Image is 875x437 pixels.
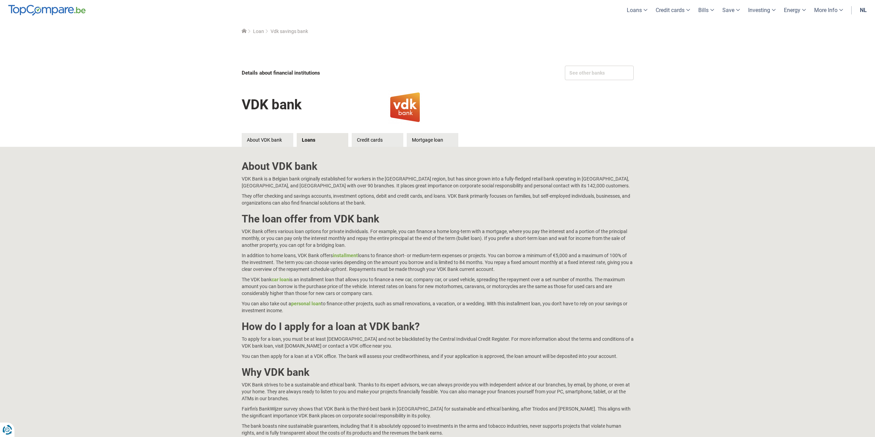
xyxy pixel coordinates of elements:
[271,29,308,34] font: Vdk savings bank
[247,137,282,143] font: About VDK bank
[242,213,379,225] font: The loan offer from VDK bank
[333,253,358,258] a: installment
[242,253,633,272] font: loans to finance short- or medium-term expenses or projects. You can borrow a minimum of €5,000 a...
[357,137,383,143] font: Credit cards
[242,320,420,332] font: How do I apply for a loan at VDK bank?
[242,301,291,306] font: You can also take out a
[698,7,709,13] font: Bills
[272,277,289,282] a: car loan
[242,29,247,34] a: Home
[242,277,272,282] font: The VDK bank
[242,176,630,188] font: VDK Bank is a Belgian bank originally established for workers in the [GEOGRAPHIC_DATA] region, bu...
[242,423,621,436] font: The bank boasts nine sustainable guarantees, including that it is absolutely opposed to investmen...
[748,7,770,13] font: Investing
[242,366,309,378] font: Why VDK bank
[242,301,627,313] font: to finance other projects, such as small renovations, a vacation, or a wedding. With this install...
[242,353,617,359] font: You can then apply for a loan at a VDK office. The bank will assess your creditworthiness, and if...
[412,137,443,143] font: Mortgage loan
[242,70,320,76] font: Details about financial institutions
[242,229,627,248] font: VDK Bank offers various loan options for private individuals. For example, you can finance a home...
[627,7,642,13] font: Loans
[8,5,86,16] img: TopCompare
[291,301,321,306] a: personal loan
[656,7,685,13] font: Credit cards
[302,137,315,143] font: Loans
[242,277,625,296] font: is an installment loan that allows you to finance a new car, company car, or used vehicle, spread...
[242,382,630,401] font: VDK Bank strives to be a sustainable and ethical bank. Thanks to its expert advisors, we can alwa...
[242,406,631,418] font: Fairfin's BankWijzer survey shows that VDK Bank is the third-best bank in [GEOGRAPHIC_DATA] for s...
[814,7,838,13] font: More Info
[860,7,867,13] font: nl
[371,90,439,124] img: VDK bank
[242,336,634,349] font: To apply for a loan, you must be at least [DEMOGRAPHIC_DATA] and not be blacklisted by the Centra...
[242,160,317,172] font: About VDK bank
[722,7,734,13] font: Save
[253,29,264,34] a: Loan
[784,7,800,13] font: Energy
[242,97,302,113] font: VDK bank
[242,253,333,258] font: In addition to home loans, VDK Bank offers
[242,193,630,206] font: They offer checking and savings accounts, investment options, debit and credit cards, and loans. ...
